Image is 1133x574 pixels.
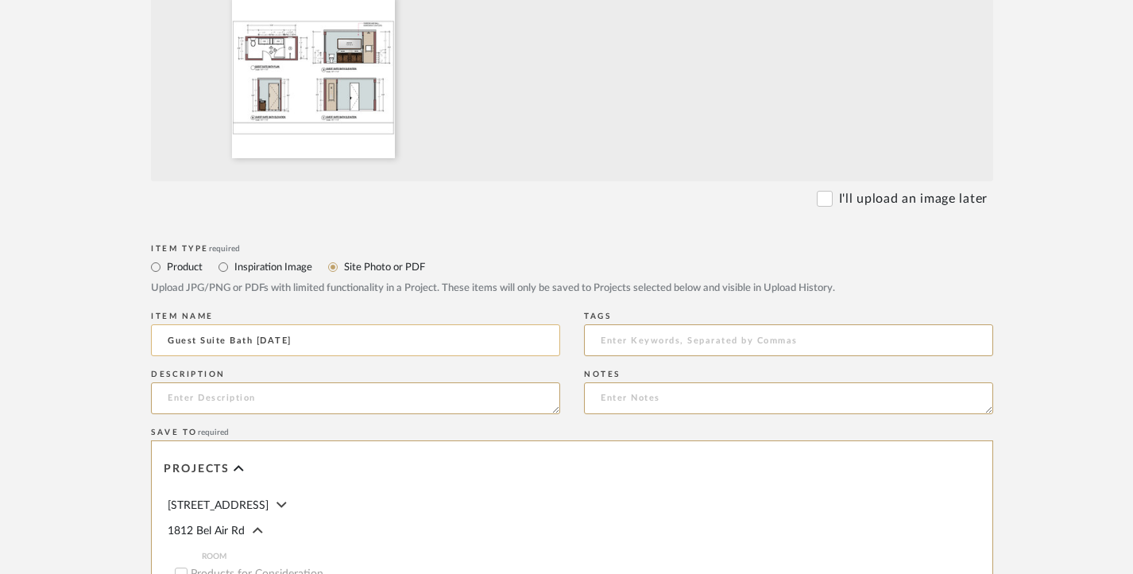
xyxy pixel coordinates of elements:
span: required [209,245,240,253]
input: Enter Name [151,324,560,356]
div: Tags [584,312,993,321]
div: Upload JPG/PNG or PDFs with limited functionality in a Project. These items will only be saved to... [151,281,993,297]
div: Item name [151,312,560,321]
div: Notes [584,370,993,379]
span: 1812 Bel Air Rd [168,526,245,537]
label: Inspiration Image [233,258,312,276]
span: [STREET_ADDRESS] [168,500,269,511]
label: Product [165,258,203,276]
input: Enter Keywords, Separated by Commas [584,324,993,356]
mat-radio-group: Select item type [151,257,993,277]
label: Site Photo or PDF [342,258,425,276]
div: Save To [151,428,993,437]
label: I'll upload an image later [839,189,988,208]
span: Projects [164,463,230,476]
span: ROOM [202,550,560,563]
span: required [198,429,229,436]
div: Description [151,370,560,379]
div: Item Type [151,244,993,254]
